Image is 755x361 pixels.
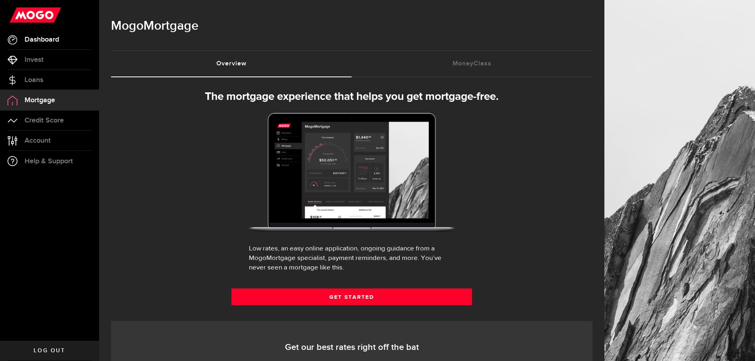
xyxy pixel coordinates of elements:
[352,51,593,76] a: MoneyClass
[25,36,59,43] span: Dashboard
[25,56,44,63] span: Invest
[151,90,552,103] h3: The mortgage experience that helps you get mortgage-free.
[249,244,455,273] div: Low rates, an easy online application, ongoing guidance from a MogoMortgage specialist, payment r...
[137,342,567,353] h4: Get our best rates right off the bat
[231,288,472,305] a: Get Started
[25,117,64,124] span: Credit Score
[25,97,55,104] span: Mortgage
[111,18,143,34] span: Mogo
[111,16,593,36] h1: Mortgage
[111,50,593,77] ul: Tabs Navigation
[25,158,73,165] span: Help & Support
[25,76,43,84] span: Loans
[34,348,65,353] span: Log out
[6,3,30,27] button: Open LiveChat chat widget
[25,137,51,144] span: Account
[111,51,352,76] a: Overview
